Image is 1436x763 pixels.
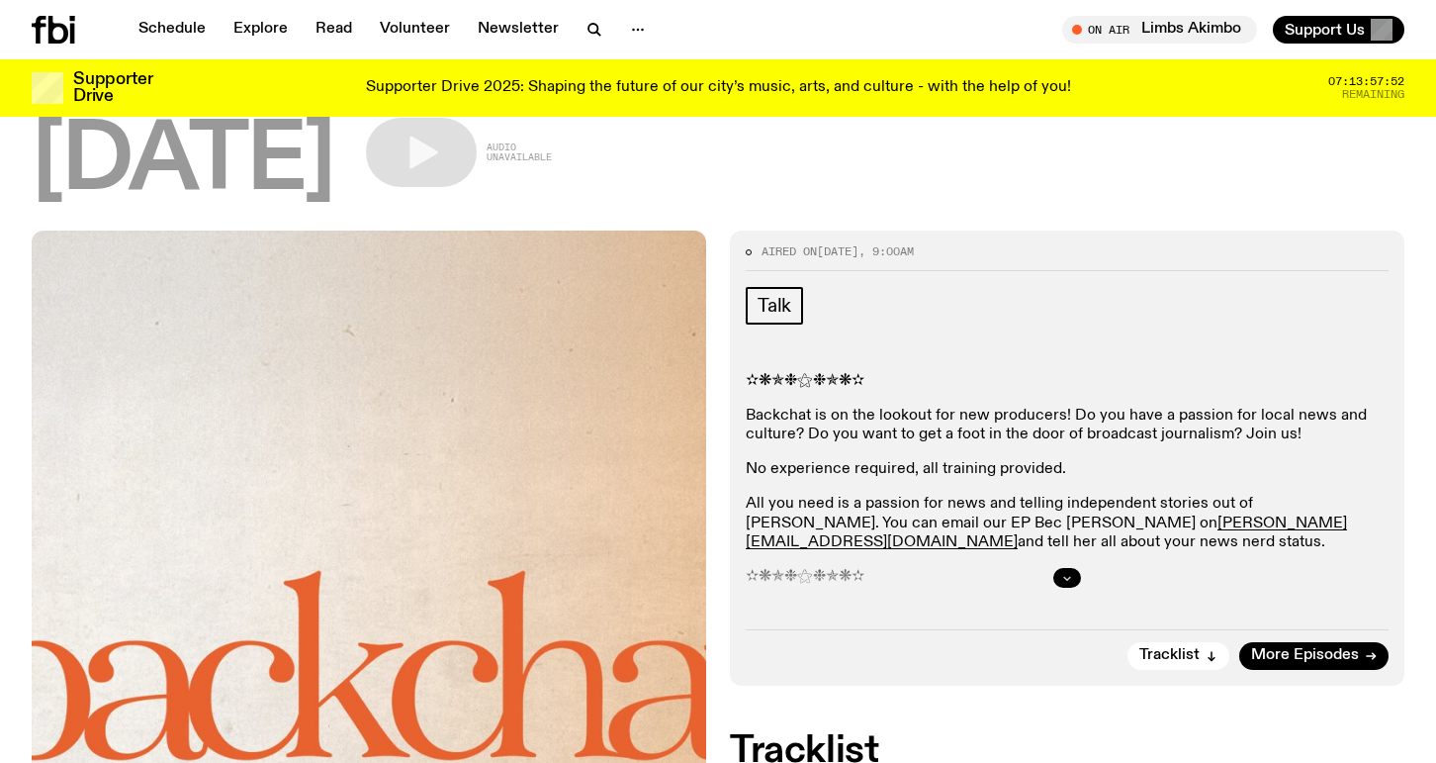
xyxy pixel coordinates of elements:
button: Support Us [1273,16,1404,44]
span: Support Us [1285,21,1365,39]
a: Explore [222,16,300,44]
span: , 9:00am [858,243,914,259]
p: Backchat is on the lookout for new producers! Do you have a passion for local news and culture? D... [746,407,1389,444]
span: Aired on [762,243,817,259]
span: [DATE] [32,118,334,207]
a: Read [304,16,364,44]
p: All you need is a passion for news and telling independent stories out of [PERSON_NAME]. You can ... [746,495,1389,552]
span: 07:13:57:52 [1328,76,1404,87]
span: Tracklist [1139,648,1200,663]
button: Tracklist [1127,642,1229,670]
a: Newsletter [466,16,571,44]
a: More Episodes [1239,642,1389,670]
span: Audio unavailable [487,143,552,162]
h3: Supporter Drive [73,71,152,105]
a: Volunteer [368,16,462,44]
a: Talk [746,287,803,325]
p: ✫❋✯❉⚝❉✯❋✫ [746,372,1389,391]
span: Remaining [1342,89,1404,100]
p: Supporter Drive 2025: Shaping the future of our city’s music, arts, and culture - with the help o... [366,79,1071,97]
span: More Episodes [1251,648,1359,663]
span: [DATE] [817,243,858,259]
a: Schedule [127,16,218,44]
span: Talk [758,295,791,317]
button: On AirLimbs Akimbo [1062,16,1257,44]
p: No experience required, all training provided. [746,460,1389,479]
